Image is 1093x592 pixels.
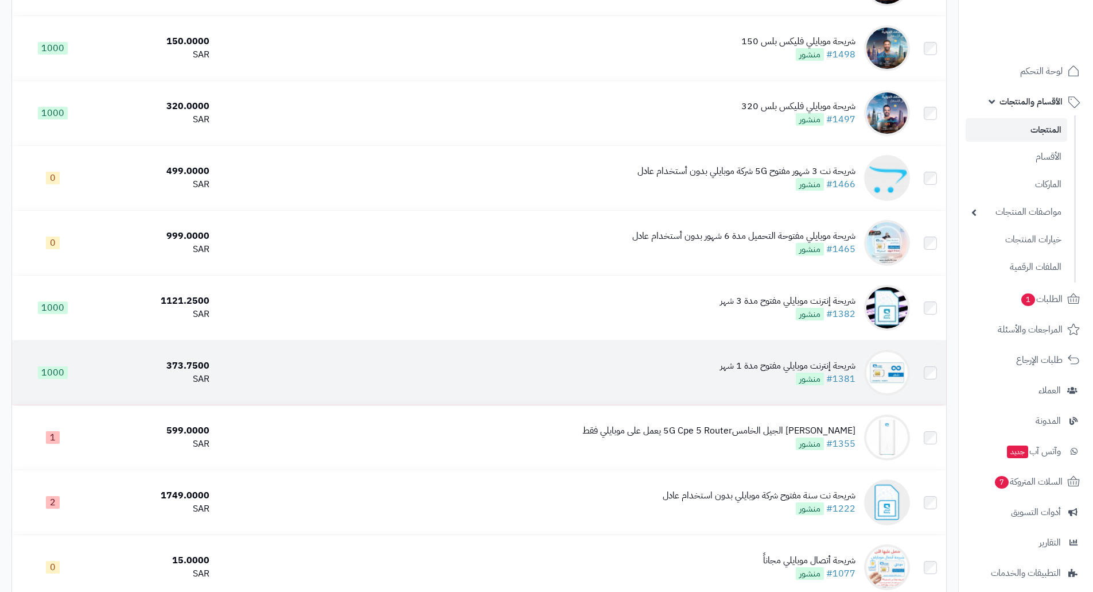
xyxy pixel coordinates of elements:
[864,25,910,71] img: شريحة موبايلي فليكس بلس 150
[994,474,1063,490] span: السلات المتروكة
[966,438,1086,465] a: وآتس آبجديد
[966,285,1086,313] a: الطلبات1
[98,359,209,373] div: 373.7500
[1021,293,1035,305] span: 1
[632,230,855,243] div: شريحة موبايلي مفتوحة التحميل مدة 6 شهور بدون أستخدام عادل
[741,100,855,113] div: شريحة موبايلي فليكس بلس 320
[966,559,1086,587] a: التطبيقات والخدمات
[966,529,1086,556] a: التقارير
[1039,535,1061,551] span: التقارير
[98,165,209,178] div: 499.0000
[1020,63,1063,79] span: لوحة التحكم
[796,178,824,191] span: منشور
[826,437,855,451] a: #1355
[98,100,209,113] div: 320.0000
[995,475,1009,488] span: 7
[98,35,209,48] div: 150.0000
[1011,504,1061,520] span: أدوات التسويق
[46,431,60,444] span: 1
[966,346,1086,374] a: طلبات الإرجاع
[864,155,910,201] img: شريحة نت 3 شهور مفتوح 5G شركة موبايلي بدون أستخدام عادل
[826,372,855,386] a: #1381
[796,567,824,580] span: منشور
[966,200,1067,225] a: مواصفات المنتجات
[98,295,209,308] div: 1121.2500
[796,113,824,126] span: منشور
[966,145,1067,169] a: الأقسام
[864,220,910,266] img: شريحة موبايلي مفتوحة التحميل مدة 6 شهور بدون أستخدام عادل
[98,308,209,321] div: SAR
[46,496,60,509] span: 2
[966,316,1086,343] a: المراجعات والأسئلة
[796,48,824,61] span: منشور
[741,35,855,48] div: شريحة موبايلي فليكس بلس 150
[864,544,910,590] img: شريحة أتصال موبايلي مجاناً
[966,468,1086,496] a: السلات المتروكة7
[98,373,209,386] div: SAR
[720,359,855,373] div: شريحة إنترنت موبايلي مفتوح مدة 1 شهر
[98,489,209,502] div: 1749.0000
[966,227,1067,252] a: خيارات المنتجات
[763,554,855,567] div: شريحة أتصال موبايلي مجاناً
[826,177,855,191] a: #1466
[796,502,824,515] span: منشور
[864,90,910,136] img: شريحة موبايلي فليكس بلس 320
[98,178,209,191] div: SAR
[796,373,824,385] span: منشور
[98,424,209,438] div: 599.0000
[864,285,910,331] img: شريحة إنترنت موبايلي مفتوح مدة 3 شهر
[46,172,60,184] span: 0
[826,502,855,516] a: #1222
[46,237,60,249] span: 0
[826,242,855,256] a: #1465
[796,308,824,320] span: منشور
[1015,27,1082,51] img: logo-2.png
[98,567,209,581] div: SAR
[1016,352,1063,368] span: طلبات الإرجاع
[796,438,824,450] span: منشور
[1036,413,1061,429] span: المدونة
[864,350,910,396] img: شريحة إنترنت موبايلي مفتوح مدة 1 شهر
[864,415,910,461] img: راوتر موبايلي الجيل الخامس5G Cpe 5 Router يعمل على موبايلي فقط
[826,307,855,321] a: #1382
[999,94,1063,110] span: الأقسام والمنتجات
[38,42,68,55] span: 1000
[38,366,68,379] span: 1000
[864,479,910,525] img: شريحة نت سنة مفتوح شركة موبايلي بدون استخدام عادل
[98,554,209,567] div: 15.0000
[796,243,824,256] span: منشور
[966,172,1067,197] a: الماركات
[98,230,209,243] div: 999.0000
[966,255,1067,280] a: الملفات الرقمية
[966,57,1086,85] a: لوحة التحكم
[98,438,209,451] div: SAR
[966,118,1067,142] a: المنتجات
[966,498,1086,526] a: أدوات التسويق
[966,377,1086,404] a: العملاء
[720,295,855,308] div: شريحة إنترنت موبايلي مفتوح مدة 3 شهر
[966,407,1086,435] a: المدونة
[637,165,855,178] div: شريحة نت 3 شهور مفتوح 5G شركة موبايلي بدون أستخدام عادل
[98,502,209,516] div: SAR
[38,107,68,119] span: 1000
[38,301,68,314] span: 1000
[46,561,60,574] span: 0
[826,567,855,581] a: #1077
[1020,291,1063,307] span: الطلبات
[663,489,855,502] div: شريحة نت سنة مفتوح شركة موبايلي بدون استخدام عادل
[998,322,1063,338] span: المراجعات والأسئلة
[991,565,1061,581] span: التطبيقات والخدمات
[1038,382,1061,398] span: العملاء
[98,243,209,256] div: SAR
[98,113,209,126] div: SAR
[1007,446,1028,458] span: جديد
[1006,443,1061,459] span: وآتس آب
[98,48,209,61] div: SAR
[582,424,855,438] div: [PERSON_NAME] الجيل الخامس5G Cpe 5 Router يعمل على موبايلي فقط
[826,113,855,126] a: #1497
[826,48,855,61] a: #1498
